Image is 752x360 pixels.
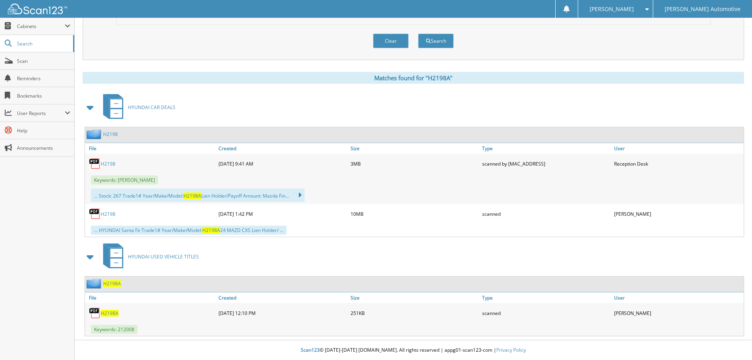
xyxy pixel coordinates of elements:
div: ... Stock: 267 Trade1# Year/Make/Model: Lien Holder/Payoff Amount: Mazda Fin... [91,188,305,202]
img: scan123-logo-white.svg [8,4,67,14]
a: HYUNDAI USED VEHICLE TITLES [98,241,199,272]
a: User [612,143,744,154]
img: PDF.png [89,208,101,220]
span: [PERSON_NAME] Automotive [665,7,741,11]
a: User [612,292,744,303]
div: 3MB [349,156,480,172]
div: [DATE] 9:41 AM [217,156,348,172]
div: [PERSON_NAME] [612,305,744,321]
span: Cabinets [17,23,65,30]
span: Scan [17,58,70,64]
div: [PERSON_NAME] [612,206,744,222]
div: scanned [480,206,612,222]
span: Bookmarks [17,92,70,99]
a: Size [349,292,480,303]
div: scanned [480,305,612,321]
span: User Reports [17,110,65,117]
a: H2198 [101,160,115,167]
span: HYUNDAI CAR DEALS [128,104,175,111]
span: [PERSON_NAME] [590,7,634,11]
a: H2198A [103,280,121,287]
div: Reception Desk [612,156,744,172]
div: scanned by [MAC_ADDRESS] [480,156,612,172]
span: H2198A [202,227,220,234]
div: Matches found for "H2198A" [83,72,744,84]
button: Search [418,34,454,48]
a: Type [480,143,612,154]
a: Created [217,143,348,154]
div: ... HYUNDAI Santa Fe Trade1# Year/Make/Model: 24 MAZD CXS Lien Holder/ ... [91,226,286,235]
button: Clear [373,34,409,48]
a: File [85,143,217,154]
div: 10MB [349,206,480,222]
span: Reminders [17,75,70,82]
div: [DATE] 12:10 PM [217,305,348,321]
a: Created [217,292,348,303]
span: HYUNDAI USED VEHICLE TITLES [128,253,199,260]
img: PDF.png [89,307,101,319]
a: H2198A [101,310,119,317]
a: H2198 [101,211,115,217]
span: Scan123 [301,347,320,353]
div: 251KB [349,305,480,321]
a: Size [349,143,480,154]
div: © [DATE]-[DATE] [DOMAIN_NAME]. All rights reserved | appg01-scan123-com | [75,341,752,360]
img: PDF.png [89,158,101,170]
div: [DATE] 1:42 PM [217,206,348,222]
span: H2198A [183,192,201,199]
a: Type [480,292,612,303]
span: Keywords: [PERSON_NAME] [91,175,158,185]
a: Privacy Policy [496,347,526,353]
span: Help [17,127,70,134]
a: H2198 [103,131,118,138]
a: HYUNDAI CAR DEALS [98,92,175,123]
img: folder2.png [87,279,103,288]
span: Search [17,40,69,47]
iframe: Chat Widget [712,322,752,360]
a: File [85,292,217,303]
img: folder2.png [87,129,103,139]
span: Keywords: 212008 [91,325,138,334]
span: Announcements [17,145,70,151]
